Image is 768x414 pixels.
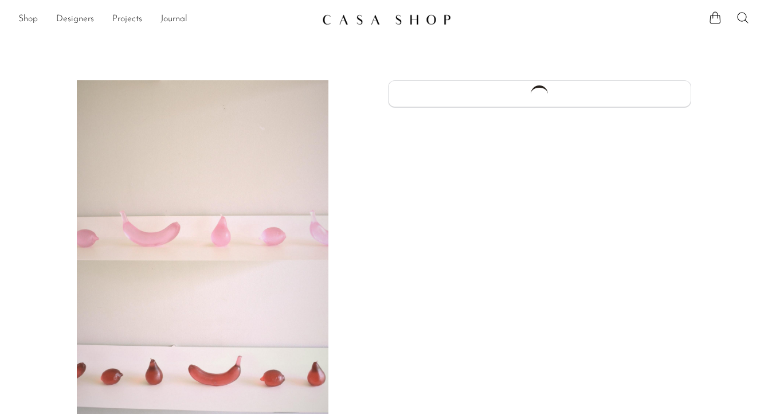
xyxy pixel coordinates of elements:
[18,10,313,29] nav: Desktop navigation
[112,12,142,27] a: Projects
[18,12,38,27] a: Shop
[56,12,94,27] a: Designers
[18,10,313,29] ul: NEW HEADER MENU
[160,12,187,27] a: Journal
